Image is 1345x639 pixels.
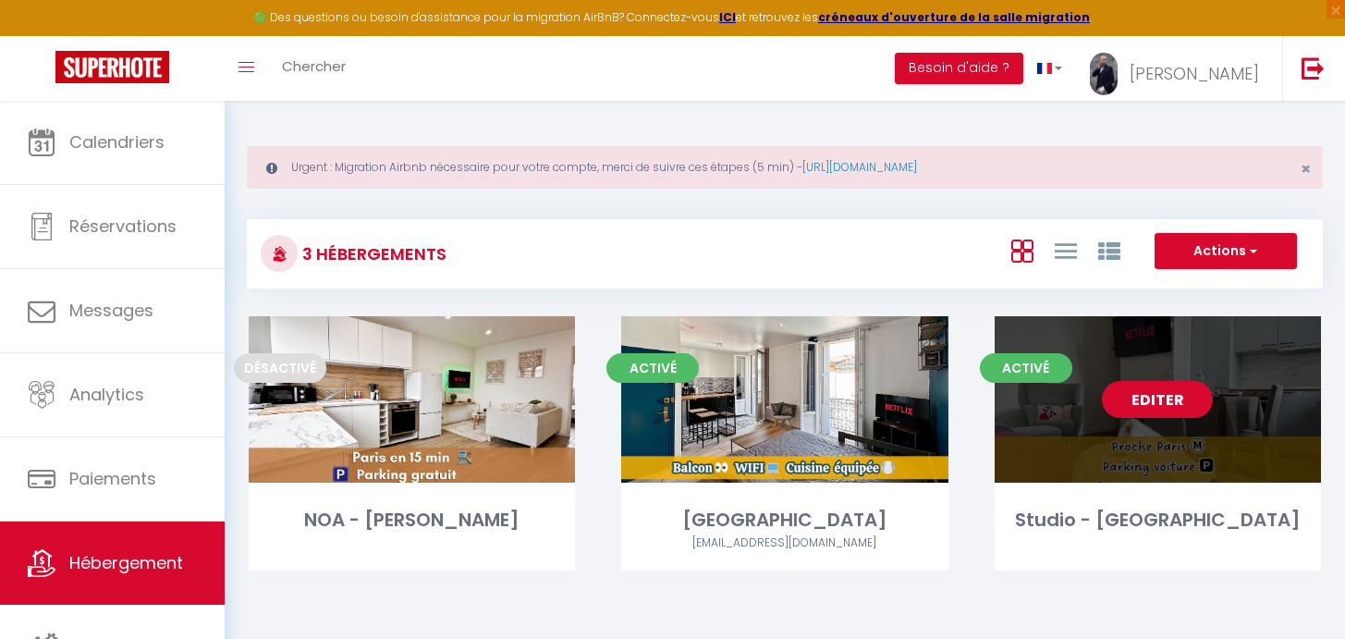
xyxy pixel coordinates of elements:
[1055,235,1077,265] a: Vue en Liste
[980,353,1072,383] span: Activé
[606,353,699,383] span: Activé
[234,353,326,383] span: Désactivé
[1076,36,1282,101] a: ... [PERSON_NAME]
[247,146,1323,189] div: Urgent : Migration Airbnb nécessaire pour votre compte, merci de suivre ces étapes (5 min) -
[69,467,156,490] span: Paiements
[1302,56,1325,80] img: logout
[268,36,360,101] a: Chercher
[818,9,1090,25] a: créneaux d'ouverture de la salle migration
[69,215,177,238] span: Réservations
[69,551,183,574] span: Hébergement
[895,53,1023,84] button: Besoin d'aide ?
[802,159,917,175] a: [URL][DOMAIN_NAME]
[1155,233,1297,270] button: Actions
[69,383,144,406] span: Analytics
[15,7,70,63] button: Ouvrir le widget de chat LiveChat
[719,9,736,25] a: ICI
[621,535,948,552] div: Airbnb
[282,56,346,76] span: Chercher
[69,130,165,154] span: Calendriers
[1102,381,1213,418] a: Editer
[249,506,575,535] div: NOA - [PERSON_NAME]
[1130,62,1259,85] span: [PERSON_NAME]
[995,506,1321,535] div: Studio - [GEOGRAPHIC_DATA]
[1098,235,1120,265] a: Vue par Groupe
[621,506,948,535] div: [GEOGRAPHIC_DATA]
[1301,157,1311,180] span: ×
[1090,53,1118,95] img: ...
[1301,161,1311,178] button: Close
[298,233,446,275] h3: 3 Hébergements
[55,51,169,83] img: Super Booking
[69,299,153,322] span: Messages
[1011,235,1033,265] a: Vue en Box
